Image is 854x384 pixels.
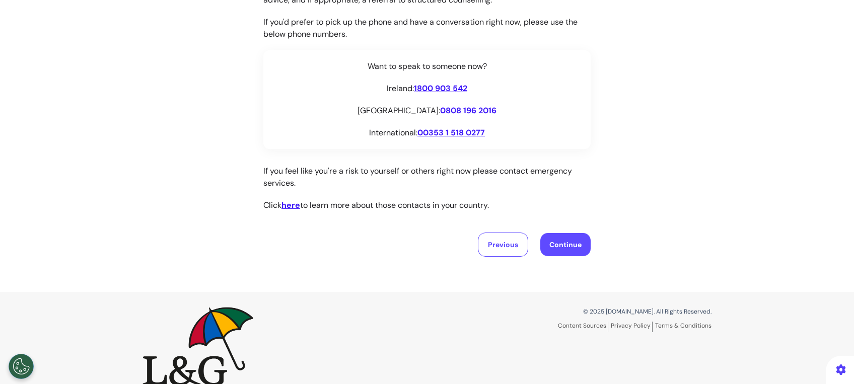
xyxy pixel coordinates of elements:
[273,127,581,139] div: International:
[611,322,653,332] a: Privacy Policy
[417,127,485,138] a: 00353 1 518 0277
[263,199,591,211] p: Click to learn more about those contacts in your country.
[414,83,467,94] a: 1800 903 542
[440,105,496,116] a: 0808 196 2016
[273,83,581,95] div: Ireland:
[540,233,591,256] button: Continue
[655,322,711,330] a: Terms & Conditions
[273,60,581,72] p: Want to speak to someone now?
[263,165,591,189] p: If you feel like you're a risk to yourself or others right now please contact emergency services.
[478,233,528,257] button: Previous
[9,354,34,379] button: Open Preferences
[263,16,591,40] p: If you'd prefer to pick up the phone and have a conversation right now, please use the below phon...
[435,307,711,316] p: © 2025 [DOMAIN_NAME]. All Rights Reserved.
[281,200,300,210] a: here
[273,105,581,117] div: [GEOGRAPHIC_DATA]:
[558,322,608,332] a: Content Sources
